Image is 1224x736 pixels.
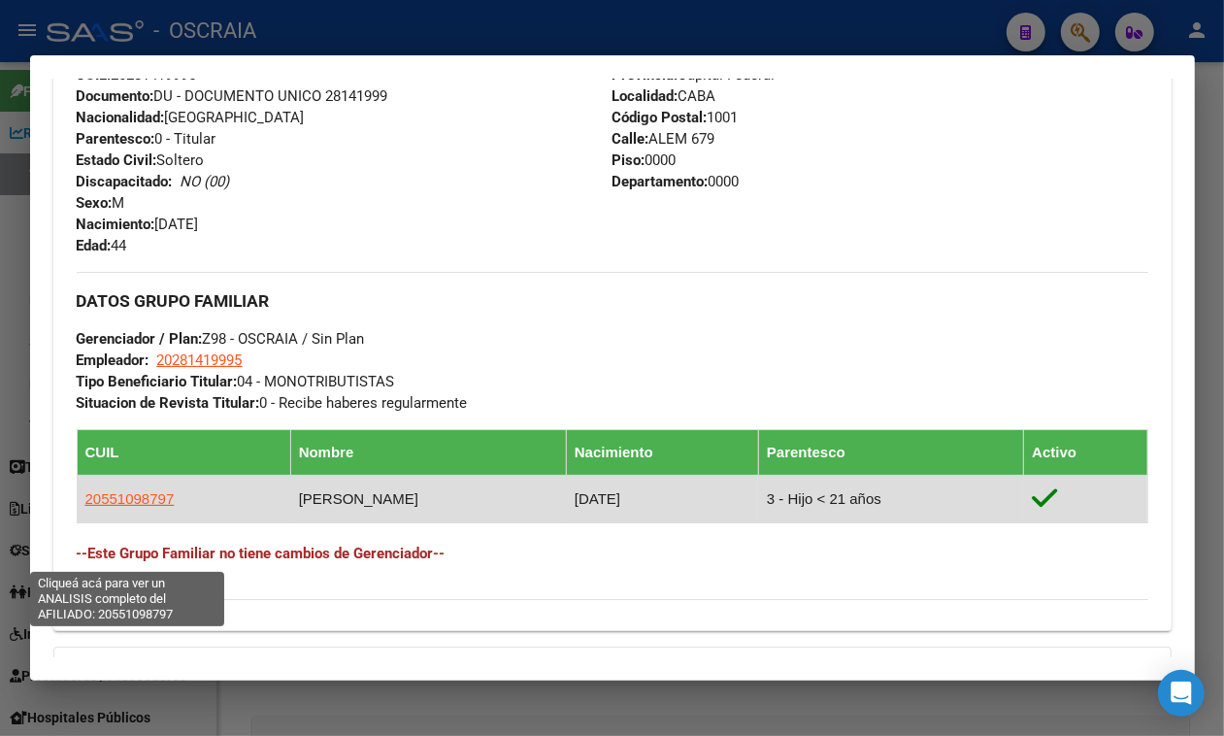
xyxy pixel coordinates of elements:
[77,394,468,412] span: 0 - Recibe haberes regularmente
[77,330,203,348] strong: Gerenciador / Plan:
[612,109,739,126] span: 1001
[612,173,709,190] strong: Departamento:
[77,430,290,476] th: CUIL
[612,151,645,169] strong: Piso:
[612,130,649,148] strong: Calle:
[77,330,365,348] span: Z98 - OSCRAIA / Sin Plan
[77,194,125,212] span: M
[77,373,238,390] strong: Tipo Beneficiario Titular:
[77,216,199,233] span: [DATE]
[612,130,715,148] span: ALEM 679
[290,430,566,476] th: Nombre
[1024,430,1147,476] th: Activo
[612,151,677,169] span: 0000
[1158,670,1205,717] div: Open Intercom Messenger
[77,194,113,212] strong: Sexo:
[77,373,395,390] span: 04 - MONOTRIBUTISTAS
[85,490,175,507] span: 20551098797
[77,543,1148,564] h4: --Este Grupo Familiar no tiene cambios de Gerenciador--
[758,430,1023,476] th: Parentesco
[77,216,155,233] strong: Nacimiento:
[612,173,740,190] span: 0000
[77,87,154,105] strong: Documento:
[566,430,758,476] th: Nacimiento
[77,130,155,148] strong: Parentesco:
[77,237,127,254] span: 44
[77,237,112,254] strong: Edad:
[758,476,1023,523] td: 3 - Hijo < 21 años
[181,173,230,190] i: NO (00)
[77,109,165,126] strong: Nacionalidad:
[566,476,758,523] td: [DATE]
[290,476,566,523] td: [PERSON_NAME]
[77,151,157,169] strong: Estado Civil:
[77,109,305,126] span: [GEOGRAPHIC_DATA]
[77,351,149,369] strong: Empleador:
[77,173,173,190] strong: Discapacitado:
[77,130,216,148] span: 0 - Titular
[77,290,1148,312] h3: DATOS GRUPO FAMILIAR
[77,87,388,105] span: DU - DOCUMENTO UNICO 28141999
[77,151,205,169] span: Soltero
[612,109,708,126] strong: Código Postal:
[157,351,243,369] span: 20281419995
[612,87,716,105] span: CABA
[77,394,260,412] strong: Situacion de Revista Titular:
[612,87,678,105] strong: Localidad:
